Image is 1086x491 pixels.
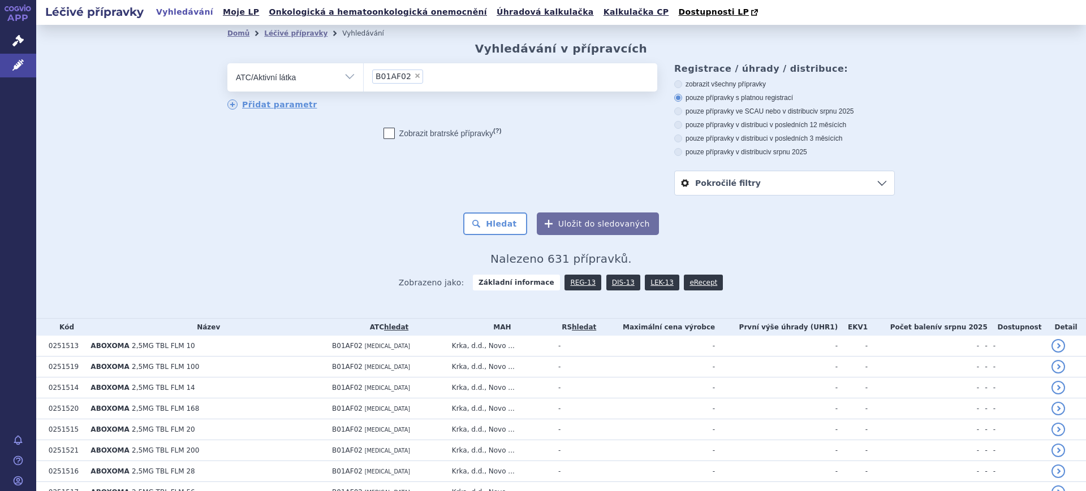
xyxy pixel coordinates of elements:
th: Dostupnost [988,319,1046,336]
td: - [838,377,868,398]
span: 2,5MG TBL FLM 200 [132,446,199,454]
td: - [600,357,716,377]
span: 2,5MG TBL FLM 20 [132,425,195,433]
td: Krka, d.d., Novo ... [446,336,553,357]
span: v srpnu 2025 [815,107,854,115]
td: - [868,336,979,357]
span: [MEDICAL_DATA] [365,427,410,433]
td: 0251521 [43,440,85,461]
td: - [988,357,1046,377]
td: - [988,419,1046,440]
label: pouze přípravky v distribuci v posledních 12 měsících [674,120,895,129]
span: B01AF02 [332,446,363,454]
td: - [553,419,600,440]
td: - [988,336,1046,357]
td: - [838,336,868,357]
td: - [600,440,716,461]
td: - [988,461,1046,482]
td: - [868,461,979,482]
a: detail [1051,444,1065,457]
a: Úhradová kalkulačka [493,5,597,20]
a: detail [1051,402,1065,415]
h3: Registrace / úhrady / distribuce: [674,63,895,74]
strong: Základní informace [473,275,560,290]
span: [MEDICAL_DATA] [365,343,410,349]
th: Název [85,319,326,336]
td: Krka, d.d., Novo ... [446,398,553,419]
td: - [838,461,868,482]
span: Dostupnosti LP [678,7,749,16]
span: ABOXOMA [90,425,129,433]
span: [MEDICAL_DATA] [365,447,410,454]
a: DIS-13 [606,275,640,290]
span: ABOXOMA [90,405,129,412]
abbr: (?) [493,127,501,134]
a: Přidat parametr [227,99,317,110]
td: - [715,419,838,440]
td: - [988,398,1046,419]
span: B01AF02 [332,425,363,433]
span: 2,5MG TBL FLM 28 [132,467,195,475]
a: Léčivé přípravky [264,29,327,37]
td: Krka, d.d., Novo ... [446,440,553,461]
a: eRecept [684,275,723,290]
td: - [979,419,988,440]
span: B01AF02 [332,467,363,475]
h2: Léčivé přípravky [36,4,153,20]
a: detail [1051,423,1065,436]
a: hledat [384,323,408,331]
span: 2,5MG TBL FLM 100 [132,363,199,371]
td: 0251519 [43,357,85,377]
label: Zobrazit bratrské přípravky [383,128,502,139]
th: První výše úhrady (UHR1) [715,319,838,336]
td: - [979,336,988,357]
span: B01AF02 [332,363,363,371]
label: pouze přípravky s platnou registrací [674,93,895,102]
li: Vyhledávání [342,25,399,42]
a: Onkologická a hematoonkologická onemocnění [265,5,490,20]
a: Pokročilé filtry [675,171,894,195]
td: - [715,461,838,482]
span: Zobrazeno jako: [399,275,464,290]
td: - [715,440,838,461]
a: detail [1051,381,1065,394]
td: Krka, d.d., Novo ... [446,461,553,482]
span: B01AF02 [332,384,363,392]
span: Nalezeno 631 přípravků. [490,252,632,266]
td: - [600,419,716,440]
a: hledat [572,323,596,331]
span: 2,5MG TBL FLM 14 [132,384,195,392]
td: - [838,419,868,440]
td: - [553,336,600,357]
td: - [715,357,838,377]
a: detail [1051,360,1065,373]
td: 0251520 [43,398,85,419]
span: B01AF02 [332,405,363,412]
td: 0251515 [43,419,85,440]
span: 2,5MG TBL FLM 10 [132,342,195,350]
td: Krka, d.d., Novo ... [446,377,553,398]
td: - [868,440,979,461]
th: EKV1 [838,319,868,336]
th: Počet balení [868,319,988,336]
span: v srpnu 2025 [768,148,807,156]
span: ABOXOMA [90,446,129,454]
a: Moje LP [219,5,262,20]
td: - [988,440,1046,461]
a: LEK-13 [645,275,679,290]
td: - [868,398,979,419]
span: [MEDICAL_DATA] [365,406,410,412]
span: ABOXOMA [90,467,129,475]
td: - [868,377,979,398]
label: pouze přípravky v distribuci [674,147,895,157]
th: Kód [43,319,85,336]
span: × [414,72,421,79]
td: - [600,461,716,482]
td: - [979,440,988,461]
td: - [715,377,838,398]
th: Maximální cena výrobce [600,319,716,336]
span: ABOXOMA [90,342,129,350]
td: - [988,377,1046,398]
td: - [868,419,979,440]
h2: Vyhledávání v přípravcích [475,42,648,55]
